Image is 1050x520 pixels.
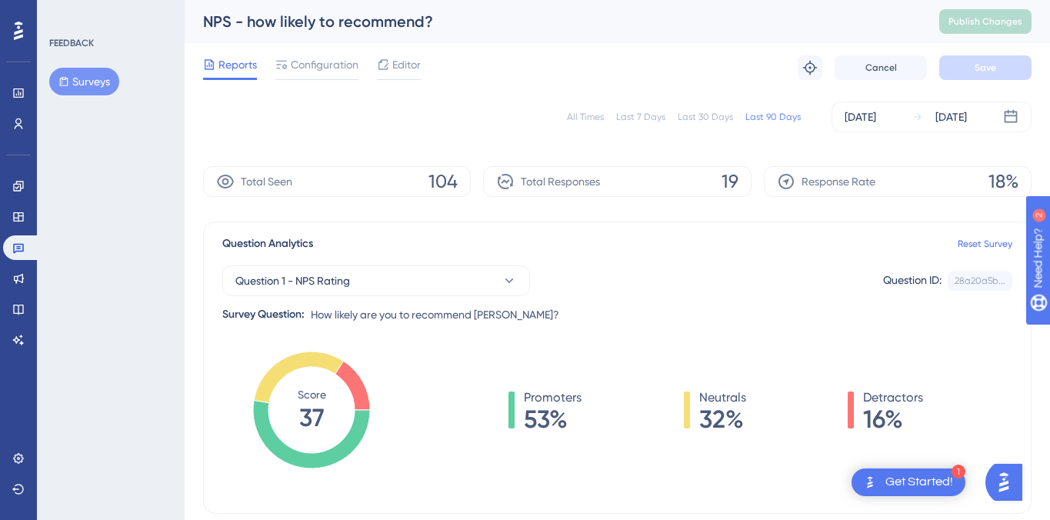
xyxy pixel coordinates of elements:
[935,108,967,126] div: [DATE]
[852,468,965,496] div: Open Get Started! checklist, remaining modules: 1
[699,407,746,432] span: 32%
[222,305,305,324] div: Survey Question:
[745,111,801,123] div: Last 90 Days
[311,305,559,324] span: How likely are you to recommend [PERSON_NAME]?
[863,407,923,432] span: 16%
[299,403,325,432] tspan: 37
[988,169,1018,194] span: 18%
[802,172,875,191] span: Response Rate
[218,55,257,74] span: Reports
[203,11,901,32] div: NPS - how likely to recommend?
[524,388,582,407] span: Promoters
[722,169,738,194] span: 19
[845,108,876,126] div: [DATE]
[222,235,313,253] span: Question Analytics
[428,169,458,194] span: 104
[291,55,358,74] span: Configuration
[298,388,326,401] tspan: Score
[235,272,350,290] span: Question 1 - NPS Rating
[985,459,1032,505] iframe: UserGuiding AI Assistant Launcher
[958,238,1012,250] a: Reset Survey
[49,68,119,95] button: Surveys
[616,111,665,123] div: Last 7 Days
[863,388,923,407] span: Detractors
[49,37,94,49] div: FEEDBACK
[678,111,733,123] div: Last 30 Days
[699,388,746,407] span: Neutrals
[861,473,879,492] img: launcher-image-alternative-text
[865,62,897,74] span: Cancel
[948,15,1022,28] span: Publish Changes
[567,111,604,123] div: All Times
[952,465,965,478] div: 1
[939,55,1032,80] button: Save
[521,172,600,191] span: Total Responses
[975,62,996,74] span: Save
[883,271,942,291] div: Question ID:
[392,55,421,74] span: Editor
[955,275,1005,287] div: 28a20a5b...
[939,9,1032,34] button: Publish Changes
[835,55,927,80] button: Cancel
[222,265,530,296] button: Question 1 - NPS Rating
[524,407,582,432] span: 53%
[107,8,112,20] div: 2
[36,4,96,22] span: Need Help?
[885,474,953,491] div: Get Started!
[241,172,292,191] span: Total Seen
